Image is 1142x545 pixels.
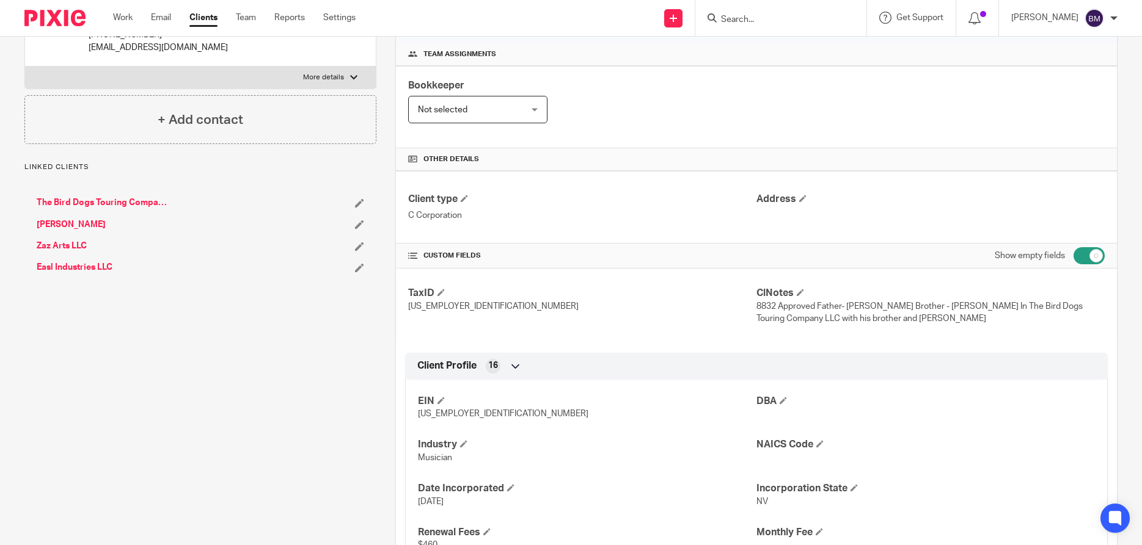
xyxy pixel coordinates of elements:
p: [PERSON_NAME] [1011,12,1078,24]
span: Not selected [418,106,467,114]
span: Get Support [896,13,943,22]
p: C Corporation [408,209,756,222]
p: More details [303,73,344,82]
h4: Client type [408,193,756,206]
span: Client Profile [417,359,477,372]
img: svg%3E [1085,9,1104,28]
a: The Bird Dogs Touring Company LLC [37,197,167,209]
span: Team assignments [423,49,496,59]
a: Team [236,12,256,24]
a: Easl Industries LLC [37,261,112,273]
h4: Industry [418,438,756,451]
h4: NAICS Code [756,438,1095,451]
p: Linked clients [24,162,376,172]
input: Search [720,15,830,26]
span: 8832 Approved Father- [PERSON_NAME] Brother - [PERSON_NAME] In The Bird Dogs Touring Company LLC ... [756,302,1083,323]
h4: ClNotes [756,287,1105,300]
h4: Date Incorporated [418,482,756,495]
h4: Renewal Fees [418,526,756,539]
a: [PERSON_NAME] [37,218,106,231]
h4: + Add contact [158,110,243,129]
span: 16 [488,359,498,372]
h4: Incorporation State [756,482,1095,495]
span: Musician [418,453,452,462]
span: [DATE] [418,497,444,506]
span: NV [756,497,768,506]
a: Settings [323,12,356,24]
img: Pixie [24,10,86,26]
label: Show empty fields [995,250,1065,262]
a: Clients [189,12,218,24]
span: Bookkeeper [408,81,464,90]
p: [EMAIL_ADDRESS][DOMAIN_NAME] [89,42,228,54]
a: Reports [274,12,305,24]
h4: Address [756,193,1105,206]
a: Email [151,12,171,24]
span: [US_EMPLOYER_IDENTIFICATION_NUMBER] [418,410,588,418]
a: Work [113,12,133,24]
h4: TaxID [408,287,756,300]
h4: Monthly Fee [756,526,1095,539]
h4: DBA [756,395,1095,408]
h4: EIN [418,395,756,408]
a: Zaz Arts LLC [37,240,87,252]
span: [US_EMPLOYER_IDENTIFICATION_NUMBER] [408,302,579,311]
h4: CUSTOM FIELDS [408,251,756,261]
span: Other details [423,154,479,164]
